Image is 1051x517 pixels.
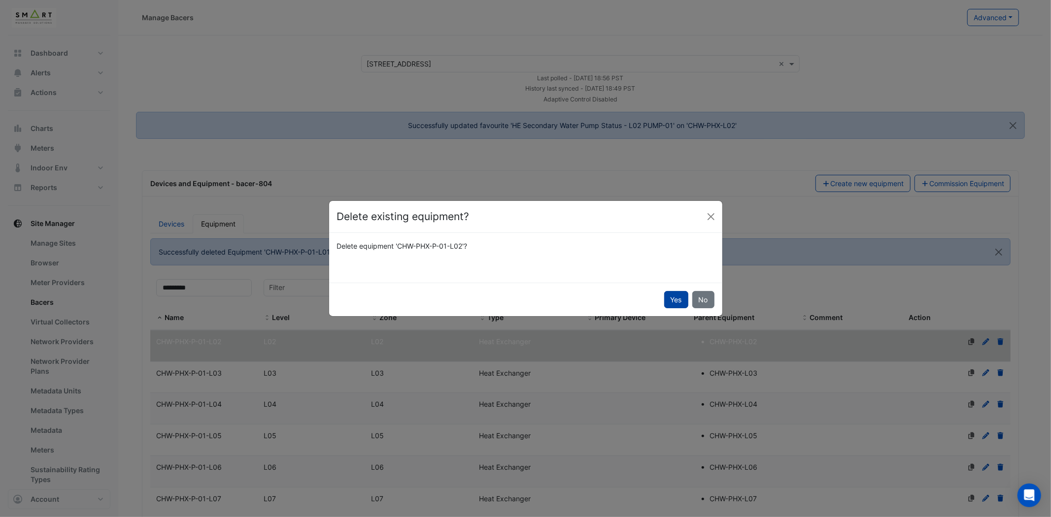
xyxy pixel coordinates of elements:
[692,291,714,308] button: No
[704,209,718,224] button: Close
[664,291,688,308] button: Yes
[331,241,720,251] div: Delete equipment 'CHW-PHX-P-01-L02'?
[337,209,470,225] h4: Delete existing equipment?
[1017,484,1041,507] div: Open Intercom Messenger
